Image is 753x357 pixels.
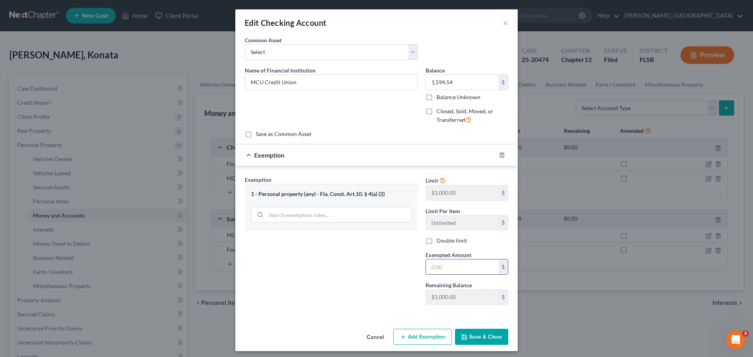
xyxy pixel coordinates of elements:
input: -- [426,185,498,200]
span: Exemption [245,176,271,183]
input: Search exemption rules... [266,207,411,222]
div: Edit Checking Account [245,17,326,28]
div: $ [498,290,508,304]
input: 0.00 [426,259,498,274]
input: 0.00 [426,75,498,90]
span: Limit [426,177,438,184]
div: 1 - Personal property (any) - Fla. Const. Art.10, § 4(a) (2) [251,190,411,198]
label: Remaining Balance [426,281,472,289]
span: Closed, Sold, Moved, or Transferred [437,108,493,123]
button: Cancel [360,330,390,345]
button: × [503,18,508,27]
label: Double limit [437,237,467,245]
label: Balance Unknown [437,93,480,101]
div: $ [498,259,508,274]
iframe: Intercom live chat [726,330,745,349]
span: Exempted Amount [426,252,471,258]
span: Exemption [254,151,284,159]
button: Save & Close [455,329,508,345]
label: Common Asset [245,36,282,44]
label: Save as Common Asset [256,130,311,138]
div: $ [498,216,508,230]
div: $ [498,75,508,90]
input: -- [426,290,498,304]
div: $ [498,185,508,200]
button: Add Exemption [393,329,452,345]
input: -- [426,216,498,230]
label: Limit Per Item [426,207,460,215]
span: Name of Financial Institution [245,67,316,74]
span: 2 [742,330,749,337]
label: Balance [426,66,445,74]
input: Enter name... [245,75,417,90]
